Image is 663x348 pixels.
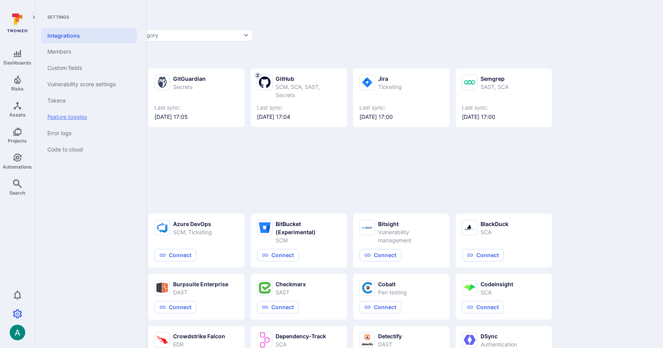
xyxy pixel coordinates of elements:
[8,138,27,144] span: Projects
[41,43,137,60] a: Members
[462,75,546,121] a: SemgrepSAST, SCALast sync:[DATE] 17:00
[378,288,407,296] div: Pen testing
[41,141,137,158] a: Code to cloud
[276,220,341,236] div: BitBucket (Experimental)
[359,249,401,261] button: Connect
[276,288,306,296] div: SAST
[481,228,509,236] div: SCA
[154,75,238,121] a: GitGuardianSecretsLast sync:[DATE] 17:05
[131,29,253,42] button: Category
[257,113,341,121] span: [DATE] 17:04
[359,301,401,313] button: Connect
[378,83,402,91] div: Ticketing
[276,75,341,83] div: GitHub
[154,301,196,313] button: Connect
[462,249,504,261] button: Connect
[41,125,137,141] a: Error logs
[276,236,341,244] div: SCM
[41,76,137,92] a: Vulnerability score settings
[378,280,407,288] div: Cobalt
[173,220,212,228] div: Azure DevOps
[10,325,25,340] div: Arjan Dehar
[378,228,443,244] div: Vulnerability management
[173,83,206,91] div: Secrets
[481,288,513,296] div: SCA
[41,14,137,20] span: Settings
[378,75,402,83] div: Jira
[41,92,137,109] a: Tokens
[257,104,341,111] span: Last sync:
[41,28,137,43] a: Integrations
[462,301,504,313] button: Connect
[3,60,31,66] span: Dashboards
[9,190,25,196] span: Search
[257,75,341,121] a: 2GitHubSCM, SCA, SAST, SecretsLast sync:[DATE] 17:04
[481,220,509,228] div: BlackDuck
[41,60,137,76] a: Custom fields
[481,332,517,340] div: DSync
[378,220,443,228] div: Bitsight
[11,86,24,92] span: Risks
[154,113,238,121] span: [DATE] 17:05
[481,75,509,83] div: Semgrep
[154,104,238,111] span: Last sync:
[462,113,546,121] span: [DATE] 17:00
[481,280,513,288] div: Codeinsight
[255,72,261,78] span: 2
[276,280,306,288] div: Checkmarx
[276,83,341,99] div: SCM, SCA, SAST, Secrets
[173,280,228,288] div: Burpsuite Enterprise
[9,112,26,118] span: Assets
[359,75,443,121] a: JiraTicketingLast sync:[DATE] 17:00
[276,332,326,340] div: Dependency-Track
[257,301,299,313] button: Connect
[173,332,225,340] div: Crowdstrike Falcon
[462,104,546,111] span: Last sync:
[173,228,212,236] div: SCM, Ticketing
[29,12,38,22] button: Expand navigation menu
[378,332,402,340] div: Detectify
[173,75,206,83] div: GitGuardian
[154,249,196,261] button: Connect
[31,14,36,21] i: Expand navigation menu
[359,113,443,121] span: [DATE] 17:00
[481,83,509,91] div: SAST, SCA
[257,249,299,261] button: Connect
[10,325,25,340] img: ACg8ocLSa5mPYBaXNx3eFu_EmspyJX0laNWN7cXOFirfQ7srZveEpg=s96-c
[359,104,443,111] span: Last sync:
[173,288,228,296] div: DAST
[41,109,137,125] a: Feature toggles
[3,164,32,170] span: Automations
